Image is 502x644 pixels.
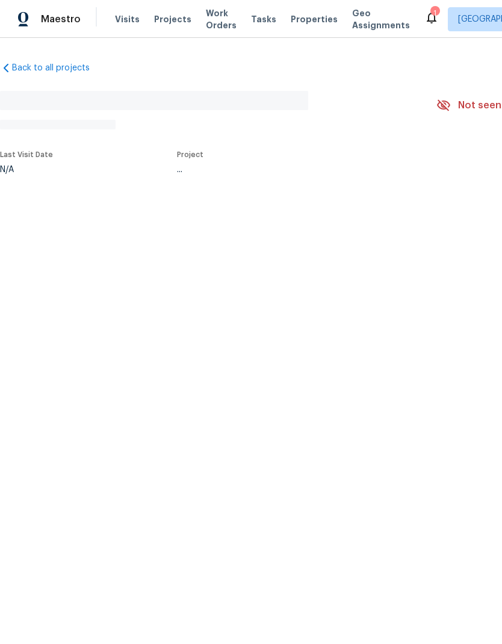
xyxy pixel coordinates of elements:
[291,13,338,25] span: Properties
[206,7,237,31] span: Work Orders
[251,15,276,23] span: Tasks
[115,13,140,25] span: Visits
[430,7,439,19] div: 1
[352,7,410,31] span: Geo Assignments
[154,13,191,25] span: Projects
[41,13,81,25] span: Maestro
[177,166,408,174] div: ...
[177,151,203,158] span: Project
